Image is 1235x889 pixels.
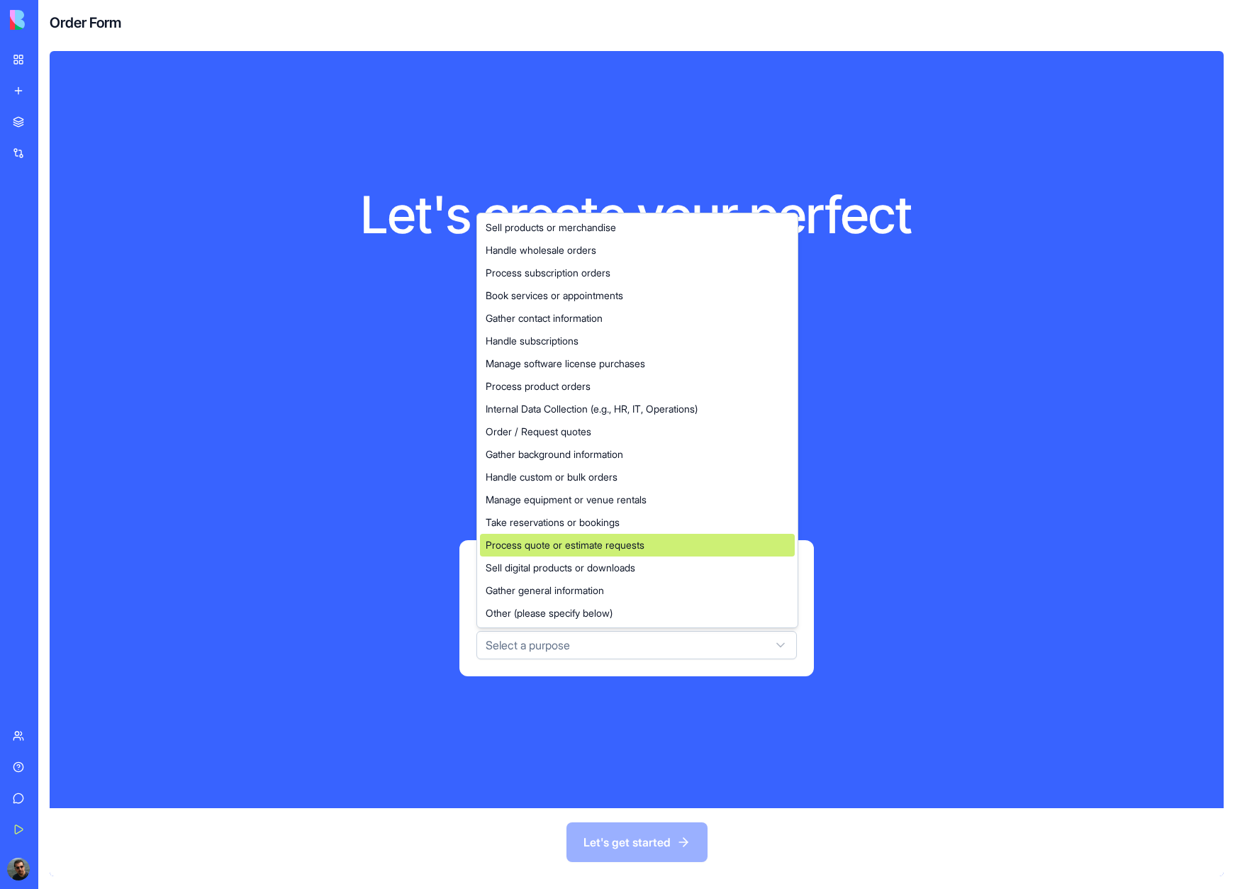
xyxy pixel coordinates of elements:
[486,425,591,439] span: Order / Request quotes
[486,606,613,620] span: Other (please specify below)
[486,493,647,507] span: Manage equipment or venue rentals
[486,470,617,484] span: Handle custom or bulk orders
[486,220,616,235] span: Sell products or merchandise
[486,583,604,598] span: Gather general information
[486,379,591,393] span: Process product orders
[486,402,698,416] span: Internal Data Collection (e.g., HR, IT, Operations)
[486,447,623,462] span: Gather background information
[486,515,620,530] span: Take reservations or bookings
[486,334,579,348] span: Handle subscriptions
[486,289,623,303] span: Book services or appointments
[486,538,644,552] span: Process quote or estimate requests
[486,311,603,325] span: Gather contact information
[486,357,645,371] span: Manage software license purchases
[486,266,610,280] span: Process subscription orders
[486,243,596,257] span: Handle wholesale orders
[486,561,635,575] span: Sell digital products or downloads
